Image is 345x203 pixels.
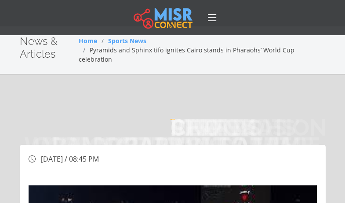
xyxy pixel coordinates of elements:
span: [DATE] / 08:45 PM [41,154,99,164]
a: Home [79,37,97,45]
span: News & Articles [20,35,58,60]
img: main.misr_connect [134,7,192,29]
span: Pyramids and Sphinx tifo ignites Cairo stands in Pharaohs’ World Cup celebration [79,46,294,63]
a: Sports News [108,37,146,45]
